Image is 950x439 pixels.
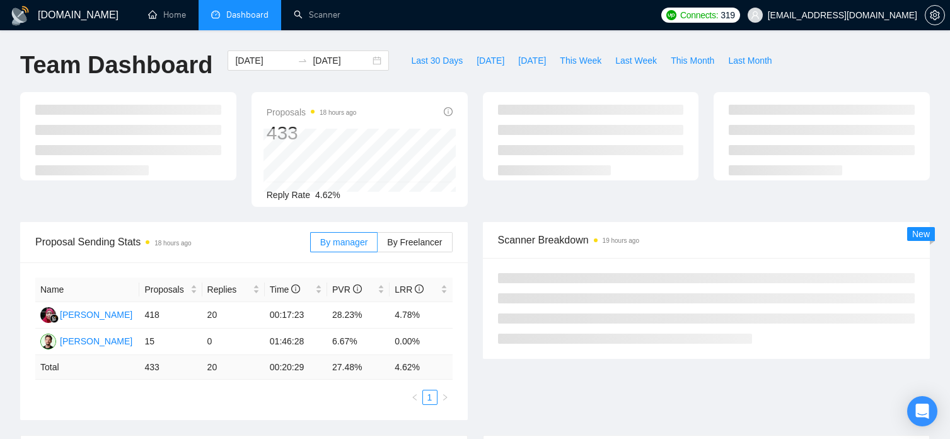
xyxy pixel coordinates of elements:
[20,50,212,80] h1: Team Dashboard
[608,50,664,71] button: Last Week
[265,355,327,380] td: 00:20:29
[444,107,453,116] span: info-circle
[664,50,721,71] button: This Month
[320,109,356,116] time: 18 hours ago
[387,237,442,247] span: By Freelancer
[390,302,452,329] td: 4.78%
[925,10,945,20] a: setting
[154,240,191,247] time: 18 hours ago
[395,284,424,295] span: LRR
[50,314,59,323] img: gigradar-bm.png
[235,54,293,67] input: Start date
[202,355,265,380] td: 20
[60,308,132,322] div: [PERSON_NAME]
[615,54,657,67] span: Last Week
[148,9,186,20] a: homeHome
[294,9,340,20] a: searchScanner
[907,396,937,426] div: Open Intercom Messenger
[327,302,390,329] td: 28.23%
[40,307,56,323] img: D
[553,50,608,71] button: This Week
[267,105,357,120] span: Proposals
[327,355,390,380] td: 27.48 %
[40,336,132,346] a: RV[PERSON_NAME]
[139,278,202,302] th: Proposals
[315,190,340,200] span: 4.62%
[437,390,453,405] button: right
[477,54,504,67] span: [DATE]
[353,284,362,293] span: info-circle
[332,284,362,295] span: PVR
[511,50,553,71] button: [DATE]
[560,54,601,67] span: This Week
[925,10,944,20] span: setting
[35,234,310,250] span: Proposal Sending Stats
[144,283,187,296] span: Proposals
[207,283,250,296] span: Replies
[423,390,437,404] a: 1
[35,278,139,302] th: Name
[211,10,220,19] span: dashboard
[35,355,139,380] td: Total
[202,302,265,329] td: 20
[925,5,945,25] button: setting
[728,54,772,67] span: Last Month
[270,284,300,295] span: Time
[498,232,915,248] span: Scanner Breakdown
[470,50,511,71] button: [DATE]
[912,229,930,239] span: New
[603,237,639,244] time: 19 hours ago
[226,9,269,20] span: Dashboard
[411,54,463,67] span: Last 30 Days
[390,355,452,380] td: 4.62 %
[518,54,546,67] span: [DATE]
[407,390,422,405] button: left
[327,329,390,355] td: 6.67%
[680,8,718,22] span: Connects:
[40,309,132,319] a: D[PERSON_NAME]
[265,302,327,329] td: 00:17:23
[202,329,265,355] td: 0
[202,278,265,302] th: Replies
[751,11,760,20] span: user
[721,8,734,22] span: 319
[60,334,132,348] div: [PERSON_NAME]
[415,284,424,293] span: info-circle
[390,329,452,355] td: 0.00%
[404,50,470,71] button: Last 30 Days
[721,50,779,71] button: Last Month
[265,329,327,355] td: 01:46:28
[139,355,202,380] td: 433
[298,56,308,66] span: to
[671,54,714,67] span: This Month
[407,390,422,405] li: Previous Page
[437,390,453,405] li: Next Page
[313,54,370,67] input: End date
[320,237,368,247] span: By manager
[411,394,419,401] span: left
[40,334,56,349] img: RV
[139,329,202,355] td: 15
[291,284,300,293] span: info-circle
[139,302,202,329] td: 418
[267,190,310,200] span: Reply Rate
[666,10,676,20] img: upwork-logo.png
[422,390,437,405] li: 1
[298,56,308,66] span: swap-right
[441,394,449,401] span: right
[267,121,357,145] div: 433
[10,6,30,26] img: logo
